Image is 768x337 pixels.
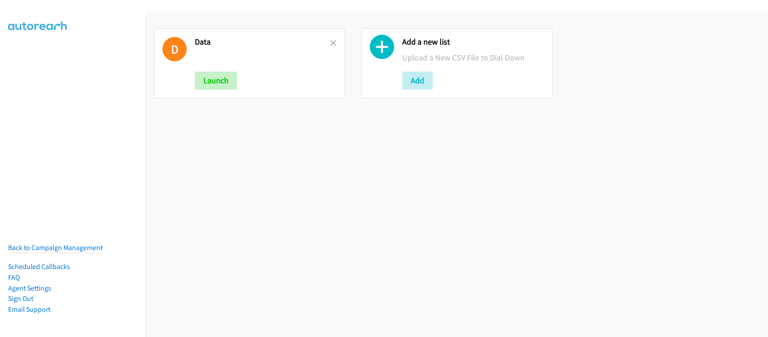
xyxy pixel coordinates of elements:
h2: Data [195,37,330,47]
button: Launch [195,72,237,90]
a: Back to Campaign Management [8,243,103,252]
h2: Add a new list [402,37,544,47]
a: Email Support [8,305,50,314]
a: Scheduled Callbacks [8,262,70,271]
a: FAQ [8,273,20,282]
a: Sign Out [8,294,33,303]
a: Agent Settings [8,284,51,292]
h1: D [162,37,187,61]
p: Upload a New CSV File to Dial Down [402,51,544,64]
button: Add [402,72,433,90]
